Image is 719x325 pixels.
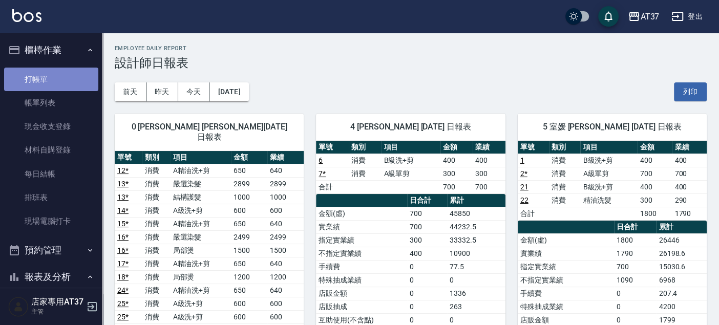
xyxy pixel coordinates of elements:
td: 手續費 [316,260,407,273]
button: 今天 [178,82,210,101]
td: 207.4 [656,287,707,300]
a: 每日結帳 [4,162,98,186]
td: 2899 [267,177,304,190]
td: 金額(虛) [316,207,407,220]
td: 1336 [447,287,505,300]
button: 昨天 [146,82,178,101]
th: 金額 [440,141,473,154]
td: 2499 [231,230,267,244]
td: 300 [638,193,672,207]
td: 600 [231,310,267,323]
td: 1500 [231,244,267,257]
td: 400 [672,180,707,193]
th: 類別 [549,141,580,154]
td: 1800 [614,233,657,247]
td: 0 [407,260,447,273]
td: 400 [473,154,505,167]
td: 消費 [142,257,170,270]
a: 1 [520,156,524,164]
a: 打帳單 [4,68,98,91]
td: 消費 [142,310,170,323]
td: 實業績 [316,220,407,233]
td: 消費 [549,154,580,167]
td: 店販抽成 [316,300,407,313]
button: AT37 [624,6,663,27]
td: 700 [473,180,505,193]
th: 日合計 [614,221,657,234]
th: 項目 [580,141,637,154]
th: 累計 [447,194,505,207]
td: 消費 [142,244,170,257]
td: 700 [440,180,473,193]
td: 640 [267,217,304,230]
td: 1200 [267,270,304,284]
th: 單號 [115,151,142,164]
td: 700 [638,167,672,180]
td: 33332.5 [447,233,505,247]
td: A級單剪 [580,167,637,180]
td: 消費 [142,217,170,230]
th: 業績 [473,141,505,154]
td: 金額(虛) [518,233,614,247]
td: 消費 [142,284,170,297]
a: 現金收支登錄 [4,115,98,138]
a: 6 [319,156,323,164]
th: 業績 [672,141,707,154]
th: 累計 [656,221,707,234]
th: 單號 [316,141,349,154]
td: 44232.5 [447,220,505,233]
a: 帳單列表 [4,91,98,115]
td: 2899 [231,177,267,190]
td: 1790 [672,207,707,220]
td: 0 [407,287,447,300]
td: 不指定實業績 [518,273,614,287]
td: 0 [407,300,447,313]
td: 640 [267,257,304,270]
td: B級洗+剪 [580,154,637,167]
table: a dense table [316,141,505,194]
p: 主管 [31,307,83,316]
td: 實業績 [518,247,614,260]
h3: 設計師日報表 [115,56,707,70]
a: 現場電腦打卡 [4,209,98,233]
button: 報表及分析 [4,264,98,290]
td: B級洗+剪 [381,154,440,167]
th: 日合計 [407,194,447,207]
td: 0 [447,273,505,287]
button: 預約管理 [4,237,98,264]
td: 26446 [656,233,707,247]
th: 金額 [231,151,267,164]
td: 局部燙 [171,270,231,284]
td: 消費 [142,230,170,244]
td: A級單剪 [381,167,440,180]
td: 26198.6 [656,247,707,260]
td: 1200 [231,270,267,284]
td: 400 [407,247,447,260]
button: 櫃檯作業 [4,37,98,63]
td: A精油洗+剪 [171,164,231,177]
td: 手續費 [518,287,614,300]
td: 400 [638,154,672,167]
td: 10900 [447,247,505,260]
td: 6968 [656,273,707,287]
a: 21 [520,183,528,191]
td: 45850 [447,207,505,220]
td: 嚴選染髮 [171,230,231,244]
th: 類別 [349,141,382,154]
th: 金額 [638,141,672,154]
td: 300 [407,233,447,247]
td: 消費 [142,164,170,177]
button: save [598,6,619,27]
th: 項目 [171,151,231,164]
div: AT37 [640,10,659,23]
td: 結構護髮 [171,190,231,204]
img: Person [8,296,29,317]
td: 合計 [518,207,549,220]
td: 263 [447,300,505,313]
td: 700 [407,220,447,233]
td: 290 [672,193,707,207]
td: 300 [440,167,473,180]
td: 640 [267,164,304,177]
td: 700 [614,260,657,273]
td: A級洗+剪 [171,310,231,323]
